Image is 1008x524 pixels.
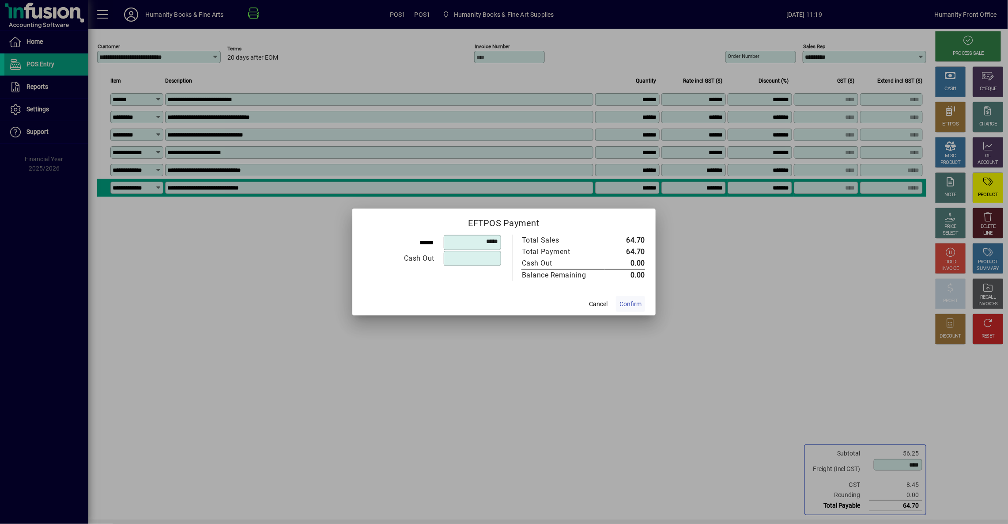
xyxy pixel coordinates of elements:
[352,209,656,234] h2: EFTPOS Payment
[522,270,596,281] div: Balance Remaining
[605,258,645,270] td: 0.00
[521,246,605,258] td: Total Payment
[619,300,642,309] span: Confirm
[616,296,645,312] button: Confirm
[605,246,645,258] td: 64.70
[584,296,612,312] button: Cancel
[363,253,434,264] div: Cash Out
[605,270,645,281] td: 0.00
[521,235,605,246] td: Total Sales
[589,300,608,309] span: Cancel
[605,235,645,246] td: 64.70
[522,258,596,269] div: Cash Out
